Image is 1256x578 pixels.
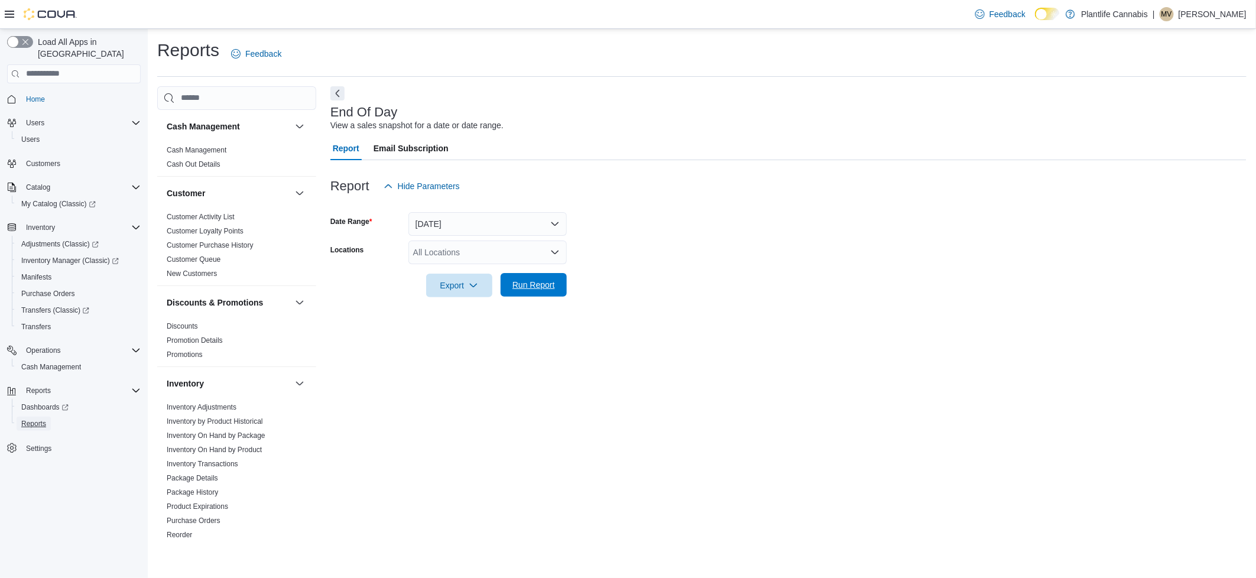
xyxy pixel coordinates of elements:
[167,459,238,469] span: Inventory Transactions
[293,119,307,134] button: Cash Management
[26,386,51,395] span: Reports
[21,156,141,171] span: Customers
[2,115,145,131] button: Users
[330,217,372,226] label: Date Range
[167,255,220,264] span: Customer Queue
[167,488,218,496] a: Package History
[167,517,220,525] a: Purchase Orders
[21,440,141,455] span: Settings
[17,237,141,251] span: Adjustments (Classic)
[2,439,145,456] button: Settings
[167,403,236,411] a: Inventory Adjustments
[21,116,49,130] button: Users
[167,241,254,249] a: Customer Purchase History
[167,212,235,222] span: Customer Activity List
[433,274,485,297] span: Export
[167,474,218,482] a: Package Details
[167,121,290,132] button: Cash Management
[167,336,223,345] span: Promotion Details
[12,415,145,432] button: Reports
[167,145,226,155] span: Cash Management
[21,272,51,282] span: Manifests
[21,384,56,398] button: Reports
[21,402,69,412] span: Dashboards
[167,446,262,454] a: Inventory On Hand by Product
[167,160,220,168] a: Cash Out Details
[167,160,220,169] span: Cash Out Details
[12,252,145,269] a: Inventory Manager (Classic)
[167,146,226,154] a: Cash Management
[293,186,307,200] button: Customer
[17,287,141,301] span: Purchase Orders
[21,362,81,372] span: Cash Management
[330,86,345,100] button: Next
[12,399,145,415] a: Dashboards
[17,303,94,317] a: Transfers (Classic)
[167,502,228,511] a: Product Expirations
[167,121,240,132] h3: Cash Management
[167,417,263,426] a: Inventory by Product Historical
[157,143,316,176] div: Cash Management
[26,346,61,355] span: Operations
[379,174,465,198] button: Hide Parameters
[167,350,203,359] a: Promotions
[167,213,235,221] a: Customer Activity List
[167,241,254,250] span: Customer Purchase History
[167,417,263,426] span: Inventory by Product Historical
[21,135,40,144] span: Users
[1153,7,1155,21] p: |
[167,431,265,440] a: Inventory On Hand by Package
[21,419,46,428] span: Reports
[21,343,66,358] button: Operations
[12,196,145,212] a: My Catalog (Classic)
[157,210,316,285] div: Customer
[167,473,218,483] span: Package Details
[17,417,51,431] a: Reports
[167,445,262,454] span: Inventory On Hand by Product
[1160,7,1174,21] div: Michael Vincent
[17,287,80,301] a: Purchase Orders
[17,400,73,414] a: Dashboards
[21,92,141,106] span: Home
[293,376,307,391] button: Inventory
[330,119,504,132] div: View a sales snapshot for a date or date range.
[21,116,141,130] span: Users
[17,132,44,147] a: Users
[167,297,290,309] button: Discounts & Promotions
[330,105,398,119] h3: End Of Day
[167,187,205,199] h3: Customer
[17,237,103,251] a: Adjustments (Classic)
[21,199,96,209] span: My Catalog (Classic)
[21,180,141,194] span: Catalog
[167,402,236,412] span: Inventory Adjustments
[167,378,204,389] h3: Inventory
[12,302,145,319] a: Transfers (Classic)
[245,48,281,60] span: Feedback
[989,8,1025,20] span: Feedback
[17,360,141,374] span: Cash Management
[157,400,316,561] div: Inventory
[12,319,145,335] button: Transfers
[2,382,145,399] button: Reports
[293,296,307,310] button: Discounts & Promotions
[2,90,145,108] button: Home
[12,285,145,302] button: Purchase Orders
[167,187,290,199] button: Customer
[12,269,145,285] button: Manifests
[2,219,145,236] button: Inventory
[167,297,263,309] h3: Discounts & Promotions
[21,384,141,398] span: Reports
[2,155,145,172] button: Customers
[1035,8,1060,20] input: Dark Mode
[167,531,192,539] a: Reorder
[167,460,238,468] a: Inventory Transactions
[512,279,555,291] span: Run Report
[21,256,119,265] span: Inventory Manager (Classic)
[17,132,141,147] span: Users
[21,92,50,106] a: Home
[167,226,244,236] span: Customer Loyalty Points
[167,530,192,540] span: Reorder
